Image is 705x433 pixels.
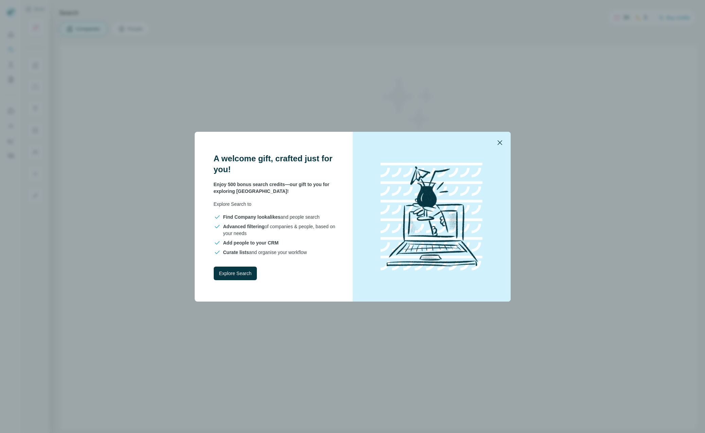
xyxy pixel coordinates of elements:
span: Advanced filtering [223,224,265,229]
h3: A welcome gift, crafted just for you! [214,153,336,175]
button: Explore Search [214,267,257,280]
span: Add people to your CRM [223,240,279,246]
img: laptop [370,156,493,278]
span: Explore Search [219,270,252,277]
span: and people search [223,214,320,220]
span: and organise your workflow [223,249,307,256]
span: Find Company lookalikes [223,214,281,220]
p: Explore Search to [214,201,336,208]
p: Enjoy 500 bonus search credits—our gift to you for exploring [GEOGRAPHIC_DATA]! [214,181,336,195]
span: of companies & people, based on your needs [223,223,336,237]
span: Curate lists [223,250,249,255]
